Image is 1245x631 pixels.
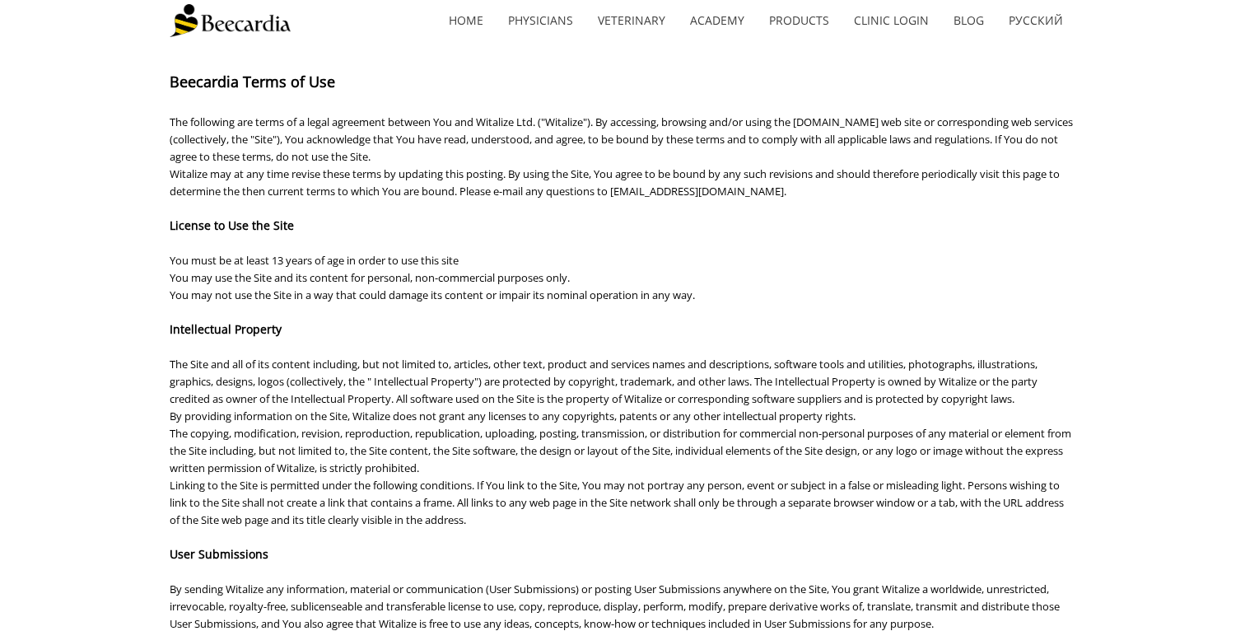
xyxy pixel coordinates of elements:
a: Products [757,2,842,40]
span: The Site and all of its content including, but not limited to, articles, other text, product and ... [170,357,1037,406]
span: Linking to the Site is permitted under the following conditions. If You link to the Site, You may... [170,478,1064,527]
a: Clinic Login [842,2,941,40]
span: License to Use the Site [170,217,294,233]
a: Blog [941,2,996,40]
span: You may use the Site and its content for personal, non-commercial purposes only. [170,270,570,285]
span: User Submissions [170,546,268,562]
a: Русский [996,2,1075,40]
span: erstood, a [491,132,540,147]
span: By providing information on the Site, Witalize does not grant any licenses to any copyrights, pat... [170,409,856,423]
a: home [436,2,496,40]
span: Intellectual Property [170,321,282,337]
img: Beecardia [170,4,291,37]
a: Physicians [496,2,585,40]
a: Academy [678,2,757,40]
span: Witalize may at any time revise these terms by updating this posting. By using the Site, You agre... [170,166,1060,199]
span: By sending Witalize any information, material or communication (User Submissions) or posting User... [170,582,1060,631]
span: Beecardia Terms of Use [170,72,335,91]
span: You may not use the Site in a way that could damage its content or impair its nominal operation i... [170,287,695,302]
span: You must be at least 13 years of age in order to use this site [170,253,459,268]
span: The following are terms of a legal agreement between You and Witalize Ltd. ("Witalize"). By acces... [170,115,1073,164]
a: Veterinary [585,2,678,40]
span: The copying, modification, revision, reproduction, republication, uploading, posting, transmissio... [170,426,1071,475]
